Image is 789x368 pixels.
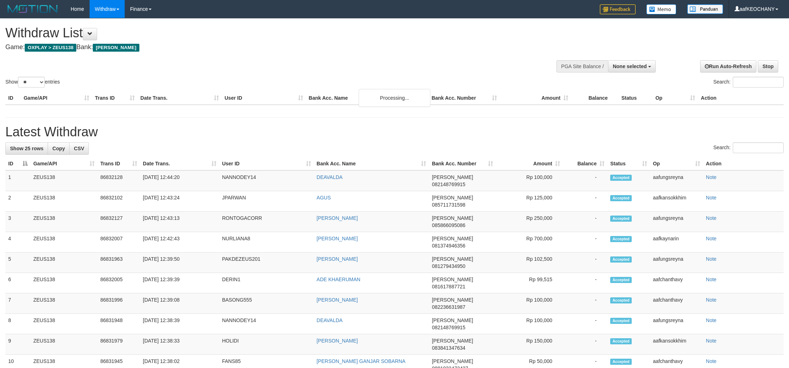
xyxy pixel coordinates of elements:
th: Date Trans. [138,91,222,105]
td: - [563,334,607,355]
a: DEAVALDA [317,174,343,180]
span: [PERSON_NAME] [432,297,473,303]
span: [PERSON_NAME] [432,358,473,364]
th: Date Trans.: activate to sort column ascending [140,157,219,170]
td: Rp 100,000 [496,170,563,191]
img: Feedback.jpg [600,4,636,14]
span: [PERSON_NAME] [432,215,473,221]
th: Balance: activate to sort column ascending [563,157,607,170]
td: 5 [5,253,30,273]
span: Copy 082236631987 to clipboard [432,304,465,310]
a: Note [706,338,717,344]
span: Copy 082148769915 to clipboard [432,325,465,330]
span: [PERSON_NAME] [432,195,473,200]
a: Note [706,236,717,241]
span: OXPLAY > ZEUS138 [25,44,76,52]
td: aafungsreyna [650,212,703,232]
span: [PERSON_NAME] [432,317,473,323]
td: 86832127 [97,212,140,232]
td: ZEUS138 [30,314,97,334]
td: HOLIDI [219,334,314,355]
td: PAKDEZEUS201 [219,253,314,273]
th: Status: activate to sort column ascending [607,157,650,170]
span: Accepted [610,338,632,344]
span: Copy 083841347634 to clipboard [432,345,465,351]
a: Note [706,358,717,364]
span: Accepted [610,195,632,201]
th: Bank Acc. Number [429,91,500,105]
td: 4 [5,232,30,253]
img: MOTION_logo.png [5,4,60,14]
th: Status [618,91,652,105]
div: Processing... [359,89,430,107]
th: User ID [222,91,306,105]
td: 86831996 [97,293,140,314]
a: Run Auto-Refresh [700,60,756,72]
h4: Game: Bank: [5,44,519,51]
a: Note [706,277,717,282]
td: [DATE] 12:39:08 [140,293,219,314]
img: Button%20Memo.svg [646,4,676,14]
span: [PERSON_NAME] [432,236,473,241]
td: - [563,293,607,314]
th: Game/API: activate to sort column ascending [30,157,97,170]
td: aafkansokkhim [650,334,703,355]
a: [PERSON_NAME] [317,338,358,344]
th: Bank Acc. Number: activate to sort column ascending [429,157,496,170]
input: Search: [733,142,784,153]
a: DEAVALDA [317,317,343,323]
label: Search: [713,77,784,88]
span: Accepted [610,297,632,303]
a: Note [706,174,717,180]
span: Copy 085866095086 to clipboard [432,222,465,228]
td: [DATE] 12:43:13 [140,212,219,232]
a: Note [706,317,717,323]
a: [PERSON_NAME] [317,256,358,262]
h1: Latest Withdraw [5,125,784,139]
td: BASONG555 [219,293,314,314]
td: aafkaynarin [650,232,703,253]
td: - [563,273,607,293]
th: Balance [571,91,618,105]
td: aafungsreyna [650,170,703,191]
td: 8 [5,314,30,334]
th: Trans ID: activate to sort column ascending [97,157,140,170]
th: Op: activate to sort column ascending [650,157,703,170]
span: [PERSON_NAME] [432,277,473,282]
span: Accepted [610,318,632,324]
td: aafungsreyna [650,314,703,334]
span: Copy 082148769915 to clipboard [432,181,465,187]
th: ID: activate to sort column descending [5,157,30,170]
span: Show 25 rows [10,146,43,151]
span: Copy 081279434950 to clipboard [432,263,465,269]
th: Amount [500,91,571,105]
th: Op [652,91,698,105]
td: 86832128 [97,170,140,191]
th: Amount: activate to sort column ascending [496,157,563,170]
span: Accepted [610,236,632,242]
span: Copy 081374946356 to clipboard [432,243,465,249]
td: - [563,212,607,232]
td: Rp 125,000 [496,191,563,212]
td: NANNODEY14 [219,170,314,191]
td: DERIN1 [219,273,314,293]
td: aafkansokkhim [650,191,703,212]
td: - [563,314,607,334]
a: Stop [758,60,778,72]
td: 2 [5,191,30,212]
a: Copy [48,142,70,155]
td: aafungsreyna [650,253,703,273]
span: [PERSON_NAME] [432,256,473,262]
td: ZEUS138 [30,191,97,212]
td: 86831948 [97,314,140,334]
td: 7 [5,293,30,314]
td: [DATE] 12:43:24 [140,191,219,212]
td: Rp 150,000 [496,334,563,355]
th: Bank Acc. Name: activate to sort column ascending [314,157,429,170]
td: - [563,170,607,191]
img: panduan.png [687,4,723,14]
span: Copy [52,146,65,151]
td: 6 [5,273,30,293]
a: Note [706,215,717,221]
td: - [563,191,607,212]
